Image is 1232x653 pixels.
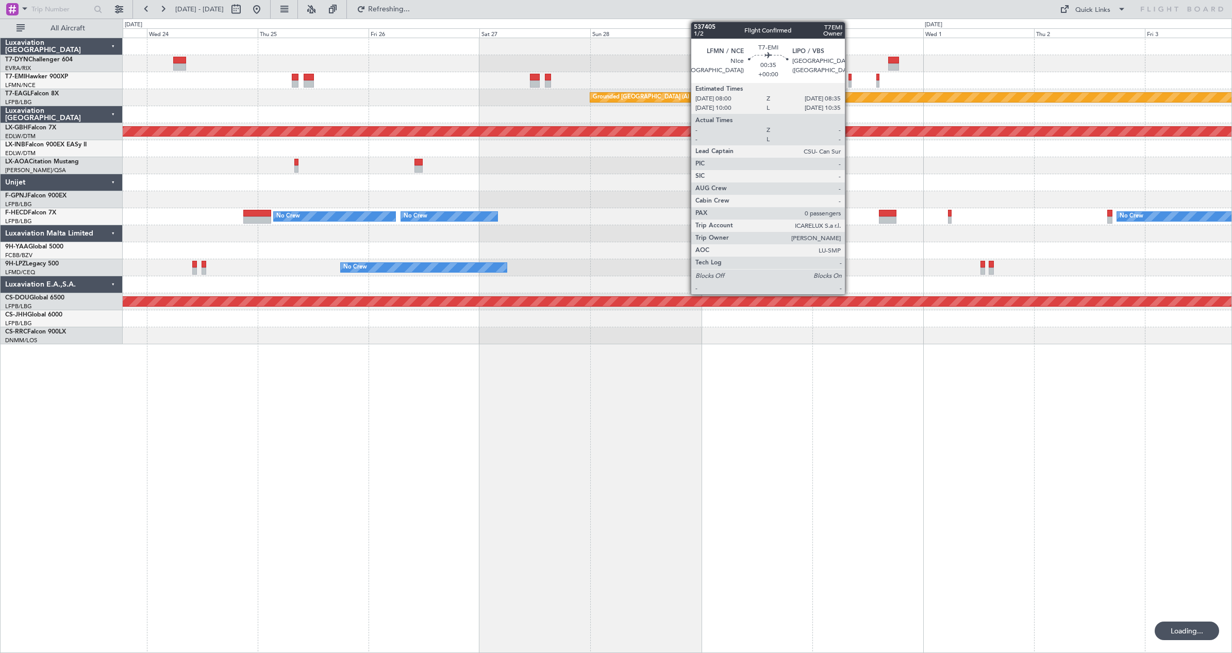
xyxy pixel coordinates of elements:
[5,303,32,310] a: LFPB/LBG
[923,28,1034,38] div: Wed 1
[5,200,32,208] a: LFPB/LBG
[5,329,66,335] a: CS-RRCFalcon 900LX
[5,269,35,276] a: LFMD/CEQ
[5,312,27,318] span: CS-JHH
[5,125,56,131] a: LX-GBHFalcon 7X
[276,209,300,224] div: No Crew
[5,217,32,225] a: LFPB/LBG
[5,320,32,327] a: LFPB/LBG
[369,28,479,38] div: Fri 26
[1120,209,1143,224] div: No Crew
[5,57,73,63] a: T7-DYNChallenger 604
[5,193,66,199] a: F-GPNJFalcon 900EX
[404,209,427,224] div: No Crew
[352,1,414,18] button: Refreshing...
[5,142,25,148] span: LX-INB
[1155,622,1219,640] div: Loading...
[5,210,56,216] a: F-HECDFalcon 7X
[5,261,26,267] span: 9H-LPZ
[368,6,411,13] span: Refreshing...
[5,91,30,97] span: T7-EAGL
[5,244,63,250] a: 9H-YAAGlobal 5000
[5,295,29,301] span: CS-DOU
[1034,28,1145,38] div: Thu 2
[5,252,32,259] a: FCBB/BZV
[147,28,258,38] div: Wed 24
[11,20,112,37] button: All Aircraft
[925,21,942,29] div: [DATE]
[5,159,29,165] span: LX-AOA
[5,98,32,106] a: LFPB/LBG
[27,25,109,32] span: All Aircraft
[125,21,142,29] div: [DATE]
[175,5,224,14] span: [DATE] - [DATE]
[258,28,369,38] div: Thu 25
[1075,5,1110,15] div: Quick Links
[5,64,31,72] a: EVRA/RIX
[5,295,64,301] a: CS-DOUGlobal 6500
[5,125,28,131] span: LX-GBH
[5,57,28,63] span: T7-DYN
[702,28,812,38] div: Mon 29
[1055,1,1131,18] button: Quick Links
[5,244,28,250] span: 9H-YAA
[479,28,590,38] div: Sat 27
[812,28,923,38] div: Tue 30
[343,260,367,275] div: No Crew
[5,149,36,157] a: EDLW/DTM
[5,132,36,140] a: EDLW/DTM
[5,159,79,165] a: LX-AOACitation Mustang
[31,2,91,17] input: Trip Number
[5,74,25,80] span: T7-EMI
[5,312,62,318] a: CS-JHHGlobal 6000
[5,81,36,89] a: LFMN/NCE
[5,74,68,80] a: T7-EMIHawker 900XP
[5,337,37,344] a: DNMM/LOS
[5,142,87,148] a: LX-INBFalcon 900EX EASy II
[5,91,59,97] a: T7-EAGLFalcon 8X
[5,193,27,199] span: F-GPNJ
[5,210,28,216] span: F-HECD
[5,261,59,267] a: 9H-LPZLegacy 500
[593,90,727,105] div: Grounded [GEOGRAPHIC_DATA] (Al Maktoum Intl)
[5,166,66,174] a: [PERSON_NAME]/QSA
[5,329,27,335] span: CS-RRC
[590,28,701,38] div: Sun 28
